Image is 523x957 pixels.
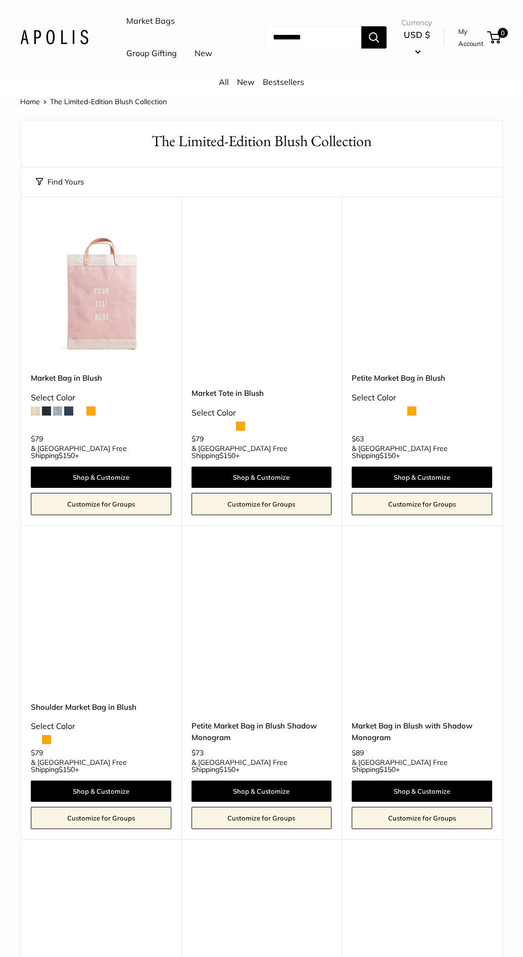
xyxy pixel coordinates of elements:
[50,97,167,106] span: The Limited-Edition Blush Collection
[192,551,332,691] a: Petite Market Bag in Blush Shadow MonogramPetite Market Bag in Blush Shadow Monogram
[192,434,204,443] span: $79
[401,27,432,59] button: USD $
[379,765,396,774] span: $150
[31,781,171,802] a: Shop & Customize
[126,14,175,29] a: Market Bags
[31,759,171,773] span: & [GEOGRAPHIC_DATA] Free Shipping +
[192,781,332,802] a: Shop & Customize
[263,77,304,87] a: Bestsellers
[31,719,171,734] div: Select Color
[126,46,177,61] a: Group Gifting
[219,77,229,87] a: All
[192,759,332,773] span: & [GEOGRAPHIC_DATA] Free Shipping +
[31,748,43,757] span: $79
[195,46,212,61] a: New
[379,451,396,460] span: $150
[192,467,332,488] a: Shop & Customize
[192,387,332,399] a: Market Tote in Blush
[219,451,235,460] span: $150
[192,748,204,757] span: $73
[192,445,332,459] span: & [GEOGRAPHIC_DATA] Free Shipping +
[31,222,171,362] img: description_Our first Blush Market Bag
[31,807,171,829] a: Customize for Groups
[192,807,332,829] a: Customize for Groups
[361,26,387,49] button: Search
[488,31,501,43] a: 0
[352,781,492,802] a: Shop & Customize
[192,405,332,421] div: Select Color
[404,29,430,40] span: USD $
[31,372,171,384] a: Market Bag in Blush
[265,26,361,49] input: Search...
[352,390,492,405] div: Select Color
[59,765,75,774] span: $150
[352,222,492,362] a: description_Our first ever Blush CollectionPetite Market Bag in Blush
[352,759,492,773] span: & [GEOGRAPHIC_DATA] Free Shipping +
[31,434,43,443] span: $79
[31,551,171,691] a: Shoulder Market Bag in BlushShoulder Market Bag in Blush
[31,467,171,488] a: Shop & Customize
[20,30,88,44] img: Apolis
[352,445,492,459] span: & [GEOGRAPHIC_DATA] Free Shipping +
[31,493,171,515] a: Customize for Groups
[36,175,84,189] button: Find Yours
[352,493,492,515] a: Customize for Groups
[59,451,75,460] span: $150
[192,222,332,362] a: Market Tote in BlushMarket Tote in Blush
[352,720,492,744] a: Market Bag in Blush with Shadow Monogram
[31,222,171,362] a: description_Our first Blush Market BagMarket Bag in Blush
[192,493,332,515] a: Customize for Groups
[352,551,492,691] a: Market Bag in Blush with Shadow MonogramMarket Bag in Blush with Shadow Monogram
[20,97,40,106] a: Home
[401,16,432,30] span: Currency
[237,77,255,87] a: New
[219,765,235,774] span: $150
[31,445,171,459] span: & [GEOGRAPHIC_DATA] Free Shipping +
[458,25,484,50] a: My Account
[36,130,487,152] h1: The Limited-Edition Blush Collection
[352,467,492,488] a: Shop & Customize
[352,434,364,443] span: $63
[192,720,332,744] a: Petite Market Bag in Blush Shadow Monogram
[352,748,364,757] span: $89
[31,701,171,713] a: Shoulder Market Bag in Blush
[352,372,492,384] a: Petite Market Bag in Blush
[31,390,171,405] div: Select Color
[352,807,492,829] a: Customize for Groups
[20,95,167,108] nav: Breadcrumb
[498,28,508,38] span: 0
